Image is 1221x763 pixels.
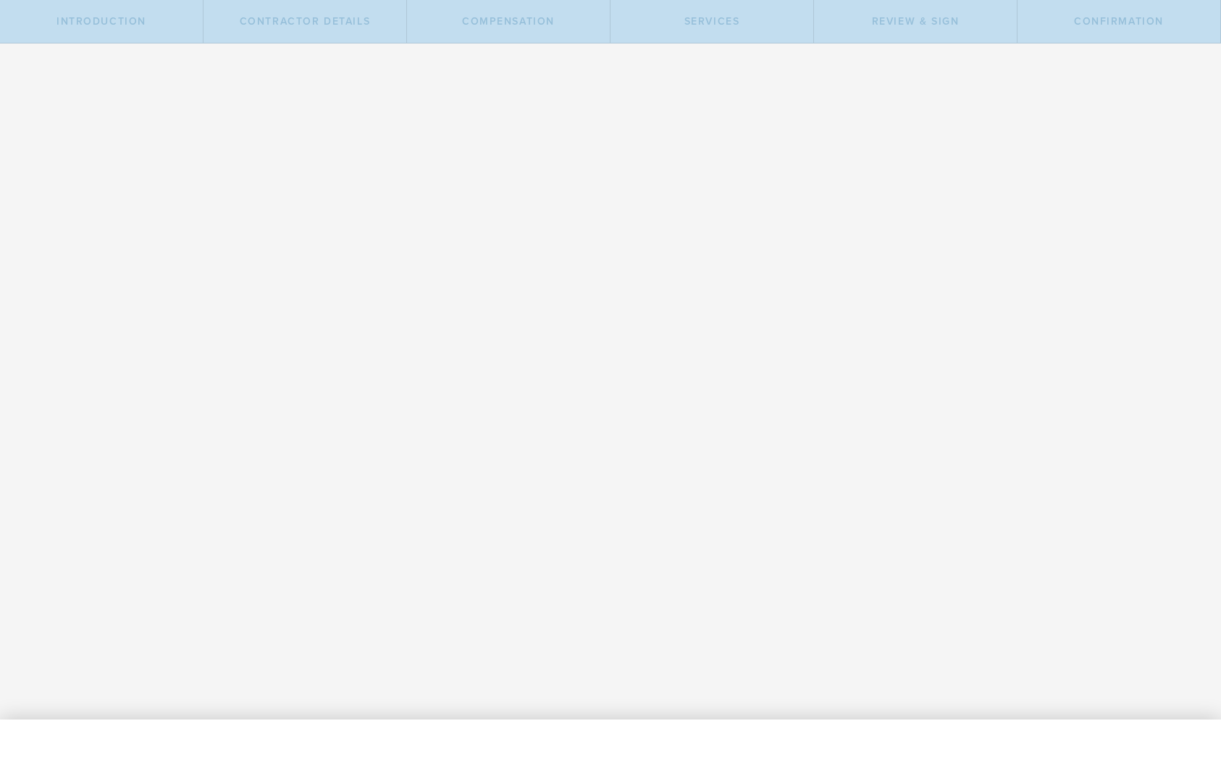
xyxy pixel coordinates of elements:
[1074,15,1164,28] span: Confirmation
[240,15,371,28] span: Contractor details
[462,15,555,28] span: Compensation
[872,15,960,28] span: Review & sign
[56,15,146,28] span: Introduction
[684,15,740,28] span: Services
